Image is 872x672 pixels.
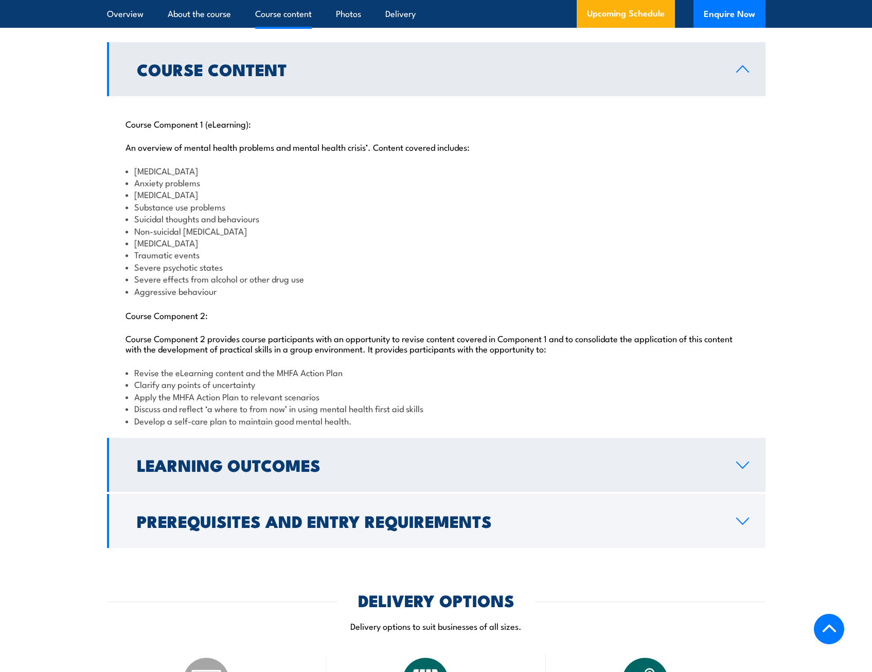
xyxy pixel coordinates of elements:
[126,261,747,273] li: Severe psychotic states
[126,249,747,260] li: Traumatic events
[126,333,747,353] p: Course Component 2 provides course participants with an opportunity to revise content covered in ...
[126,366,747,378] li: Revise the eLearning content and the MHFA Action Plan
[126,285,747,297] li: Aggressive behaviour
[126,415,747,427] li: Develop a self-care plan to maintain good mental health.
[126,142,747,152] p: An overview of mental health problems and mental health crisis’. Content covered includes:
[358,593,514,607] h2: DELIVERY OPTIONS
[126,165,747,176] li: [MEDICAL_DATA]
[137,62,720,76] h2: Course Content
[126,188,747,200] li: [MEDICAL_DATA]
[126,176,747,188] li: Anxiety problems
[137,457,720,472] h2: Learning Outcomes
[126,213,747,224] li: Suicidal thoughts and behaviours
[126,402,747,414] li: Discuss and reflect ‘a where to from now’ in using mental health first aid skills
[107,438,766,492] a: Learning Outcomes
[126,237,747,249] li: [MEDICAL_DATA]
[107,42,766,96] a: Course Content
[107,494,766,548] a: Prerequisites and Entry Requirements
[126,310,747,320] p: Course Component 2:
[126,225,747,237] li: Non-suicidal [MEDICAL_DATA]
[126,118,747,129] p: Course Component 1 (eLearning):
[126,391,747,402] li: Apply the MHFA Action Plan to relevant scenarios
[126,273,747,285] li: Severe effects from alcohol or other drug use
[126,201,747,213] li: Substance use problems
[107,620,766,632] p: Delivery options to suit businesses of all sizes.
[137,514,720,528] h2: Prerequisites and Entry Requirements
[126,378,747,390] li: Clarify any points of uncertainty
